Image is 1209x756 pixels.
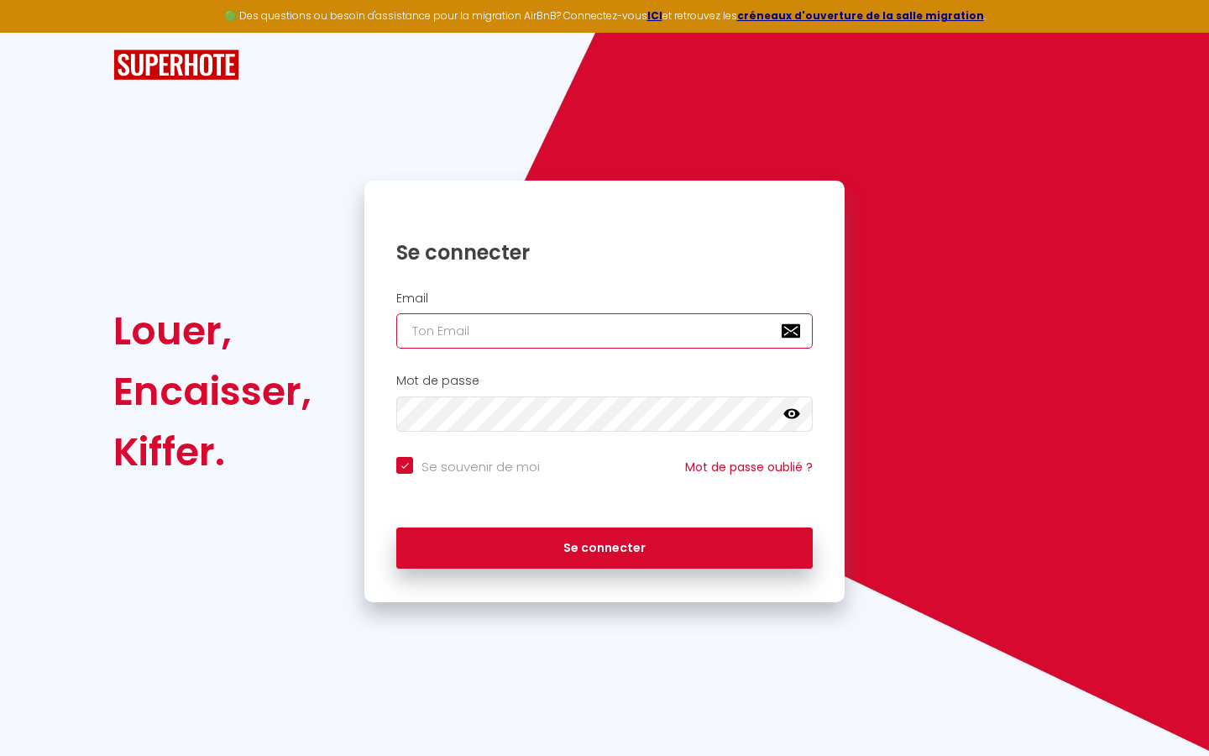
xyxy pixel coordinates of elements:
[13,7,64,57] button: Ouvrir le widget de chat LiveChat
[396,239,813,265] h1: Se connecter
[737,8,984,23] a: créneaux d'ouverture de la salle migration
[685,459,813,475] a: Mot de passe oublié ?
[113,422,311,482] div: Kiffer.
[113,361,311,422] div: Encaisser,
[396,528,813,570] button: Se connecter
[647,8,662,23] a: ICI
[113,301,311,361] div: Louer,
[396,374,813,388] h2: Mot de passe
[113,50,239,81] img: SuperHote logo
[396,291,813,306] h2: Email
[396,313,813,349] input: Ton Email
